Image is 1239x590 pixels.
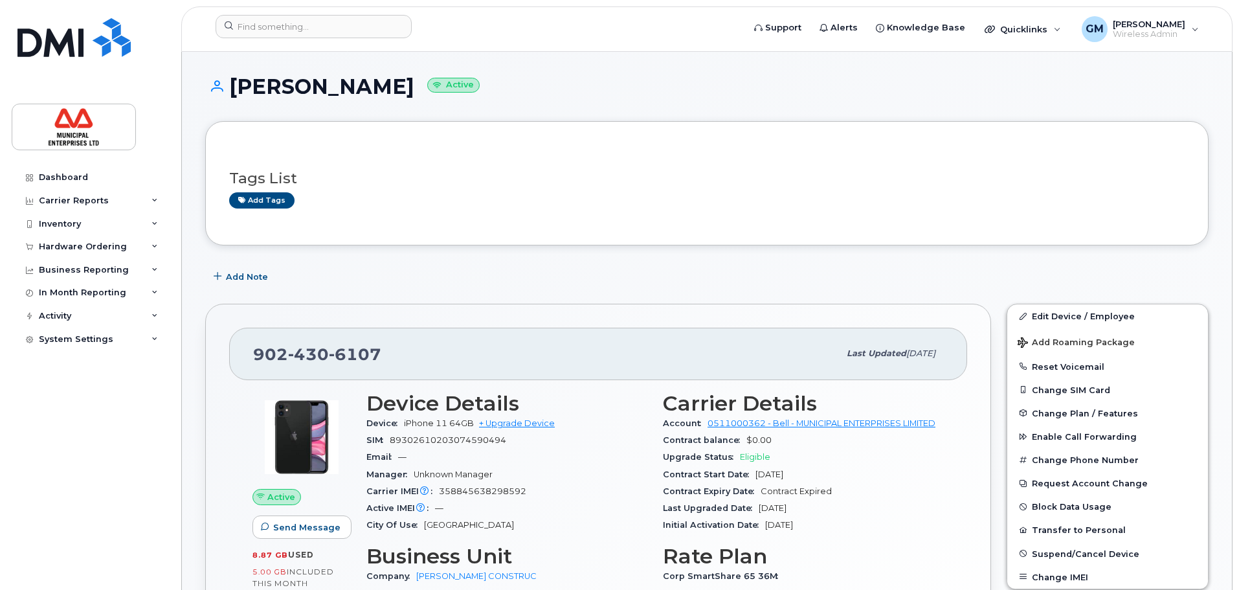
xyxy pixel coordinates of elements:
[479,418,555,428] a: + Upgrade Device
[663,503,759,513] span: Last Upgraded Date
[1007,425,1208,448] button: Enable Call Forwarding
[663,435,746,445] span: Contract balance
[366,486,439,496] span: Carrier IMEI
[252,567,287,576] span: 5.00 GB
[1007,402,1208,425] button: Change Plan / Features
[414,470,493,479] span: Unknown Manager
[366,418,404,428] span: Device
[847,348,906,358] span: Last updated
[765,520,793,530] span: [DATE]
[273,521,340,534] span: Send Message
[663,418,708,428] span: Account
[663,571,785,581] span: Corp SmartShare 65 36M
[1007,328,1208,355] button: Add Roaming Package
[761,486,832,496] span: Contract Expired
[366,503,435,513] span: Active IMEI
[416,571,537,581] a: [PERSON_NAME] CONSTRUC
[1007,495,1208,518] button: Block Data Usage
[366,571,416,581] span: Company
[663,486,761,496] span: Contract Expiry Date
[366,392,647,415] h3: Device Details
[755,470,783,479] span: [DATE]
[663,470,755,479] span: Contract Start Date
[205,265,279,288] button: Add Note
[267,491,295,503] span: Active
[366,545,647,568] h3: Business Unit
[1032,432,1137,442] span: Enable Call Forwarding
[390,435,506,445] span: 89302610203074590494
[1007,565,1208,589] button: Change IMEI
[366,520,424,530] span: City Of Use
[439,486,526,496] span: 358845638298592
[288,345,329,364] span: 430
[229,170,1185,187] h3: Tags List
[663,545,944,568] h3: Rate Plan
[205,75,1209,98] h1: [PERSON_NAME]
[226,271,268,283] span: Add Note
[906,348,935,358] span: [DATE]
[329,345,381,364] span: 6107
[1007,518,1208,541] button: Transfer to Personal
[746,435,772,445] span: $0.00
[1032,549,1139,558] span: Suspend/Cancel Device
[663,452,740,462] span: Upgrade Status
[229,192,295,209] a: Add tags
[663,392,944,415] h3: Carrier Details
[435,503,443,513] span: —
[366,452,398,462] span: Email
[1007,471,1208,495] button: Request Account Change
[1007,355,1208,378] button: Reset Voicemail
[1007,448,1208,471] button: Change Phone Number
[663,520,765,530] span: Initial Activation Date
[404,418,474,428] span: iPhone 11 64GB
[1007,304,1208,328] a: Edit Device / Employee
[263,398,340,476] img: iPhone_11.jpg
[427,78,480,93] small: Active
[398,452,407,462] span: —
[740,452,770,462] span: Eligible
[252,567,334,588] span: included this month
[759,503,787,513] span: [DATE]
[1007,378,1208,402] button: Change SIM Card
[1018,337,1135,350] span: Add Roaming Package
[366,435,390,445] span: SIM
[288,550,314,560] span: used
[424,520,514,530] span: [GEOGRAPHIC_DATA]
[366,470,414,479] span: Manager
[252,550,288,560] span: 8.87 GB
[708,418,935,428] a: 0511000362 - Bell - MUNICIPAL ENTERPRISES LIMITED
[253,345,381,364] span: 902
[1032,408,1138,418] span: Change Plan / Features
[252,516,352,539] button: Send Message
[1007,542,1208,565] button: Suspend/Cancel Device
